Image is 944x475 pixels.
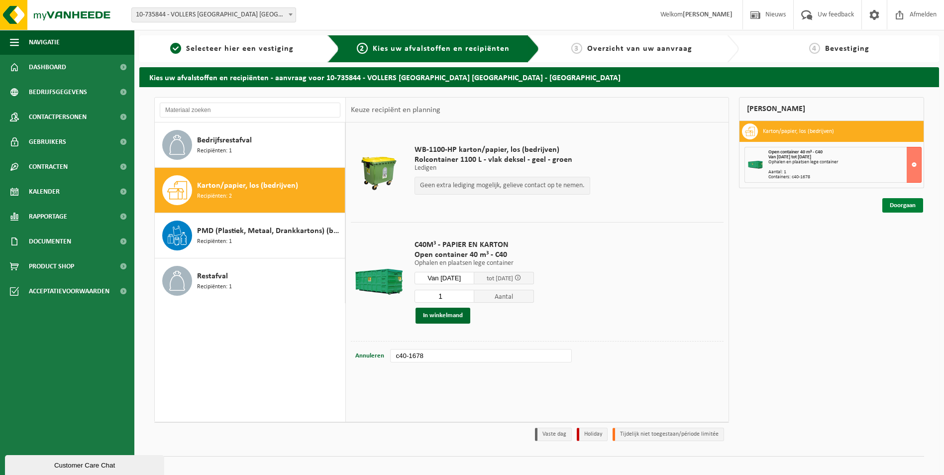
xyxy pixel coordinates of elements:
span: Bevestiging [825,45,869,53]
span: 2 [357,43,368,54]
input: bv. C10-005 [390,349,571,362]
div: Containers: c40-1678 [768,175,921,180]
li: Vaste dag [535,428,572,441]
span: Bedrijfsrestafval [197,134,252,146]
div: Keuze recipiënt en planning [346,98,445,122]
span: Navigatie [29,30,60,55]
span: 10-735844 - VOLLERS BELGIUM NV - ANTWERPEN [131,7,296,22]
span: Rolcontainer 1100 L - vlak deksel - geel - groen [415,155,590,165]
span: Annuleren [355,353,384,359]
span: Kies uw afvalstoffen en recipiënten [373,45,510,53]
span: Overzicht van uw aanvraag [587,45,692,53]
span: Gebruikers [29,129,66,154]
span: Selecteer hier een vestiging [186,45,294,53]
div: Ophalen en plaatsen lege container [768,160,921,165]
span: Rapportage [29,204,67,229]
button: Restafval Recipiënten: 1 [155,258,345,303]
span: 4 [809,43,820,54]
p: Ledigen [415,165,590,172]
input: Materiaal zoeken [160,103,340,118]
a: Doorgaan [882,198,923,213]
span: Contactpersonen [29,105,87,129]
span: Open container 40 m³ - C40 [768,149,823,155]
iframe: chat widget [5,453,166,475]
span: Aantal [474,290,534,303]
li: Holiday [577,428,608,441]
span: PMD (Plastiek, Metaal, Drankkartons) (bedrijven) [197,225,342,237]
strong: Van [DATE] tot [DATE] [768,154,811,160]
span: Recipiënten: 1 [197,282,232,292]
span: 3 [571,43,582,54]
span: tot [DATE] [487,275,513,282]
span: Karton/papier, los (bedrijven) [197,180,298,192]
span: Contracten [29,154,68,179]
div: [PERSON_NAME] [739,97,924,121]
span: Acceptatievoorwaarden [29,279,109,304]
li: Tijdelijk niet toegestaan/période limitée [613,428,724,441]
input: Selecteer datum [415,272,474,284]
span: Bedrijfsgegevens [29,80,87,105]
span: Recipiënten: 2 [197,192,232,201]
button: In winkelmand [416,308,470,324]
span: Recipiënten: 1 [197,146,232,156]
h2: Kies uw afvalstoffen en recipiënten - aanvraag voor 10-735844 - VOLLERS [GEOGRAPHIC_DATA] [GEOGRA... [139,67,939,87]
h3: Karton/papier, los (bedrijven) [763,123,834,139]
span: 10-735844 - VOLLERS BELGIUM NV - ANTWERPEN [132,8,296,22]
strong: [PERSON_NAME] [683,11,733,18]
p: Geen extra lediging mogelijk, gelieve contact op te nemen. [420,182,585,189]
a: 1Selecteer hier een vestiging [144,43,319,55]
button: Karton/papier, los (bedrijven) Recipiënten: 2 [155,168,345,213]
span: 1 [170,43,181,54]
span: Documenten [29,229,71,254]
span: Dashboard [29,55,66,80]
span: Kalender [29,179,60,204]
button: Bedrijfsrestafval Recipiënten: 1 [155,122,345,168]
span: Recipiënten: 1 [197,237,232,246]
span: Restafval [197,270,228,282]
p: Ophalen en plaatsen lege container [415,260,534,267]
div: Aantal: 1 [768,170,921,175]
span: WB-1100-HP karton/papier, los (bedrijven) [415,145,590,155]
span: Open container 40 m³ - C40 [415,250,534,260]
span: C40M³ - PAPIER EN KARTON [415,240,534,250]
span: Product Shop [29,254,74,279]
button: Annuleren [354,349,385,363]
button: PMD (Plastiek, Metaal, Drankkartons) (bedrijven) Recipiënten: 1 [155,213,345,258]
